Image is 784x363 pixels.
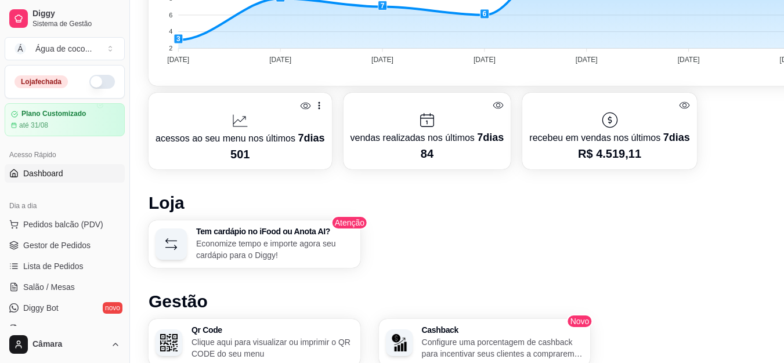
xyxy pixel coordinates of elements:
a: Dashboard [5,164,125,183]
article: até 31/08 [19,121,48,130]
tspan: [DATE] [678,56,700,64]
span: Câmara [32,339,106,350]
div: Acesso Rápido [5,146,125,164]
a: KDS [5,320,125,338]
span: 7 dias [663,132,690,143]
span: Lista de Pedidos [23,260,84,272]
a: Diggy Botnovo [5,299,125,317]
button: Alterar Status [89,75,115,89]
h3: Cashback [422,326,584,334]
span: Dashboard [23,168,63,179]
span: Salão / Mesas [23,281,75,293]
a: Salão / Mesas [5,278,125,296]
p: R$ 4.519,11 [529,146,689,162]
span: Diggy Bot [23,302,59,314]
span: KDS [23,323,40,335]
tspan: [DATE] [576,56,598,64]
tspan: 4 [169,28,172,35]
a: Gestor de Pedidos [5,236,125,255]
tspan: 6 [169,12,172,19]
tspan: 2 [169,45,172,52]
a: Lista de Pedidos [5,257,125,275]
span: Sistema de Gestão [32,19,120,28]
p: Clique aqui para visualizar ou imprimir o QR CODE do seu menu [192,336,353,360]
span: Pedidos balcão (PDV) [23,219,103,230]
p: recebeu em vendas nos últimos [529,129,689,146]
p: vendas realizadas nos últimos [351,129,504,146]
button: Tem cardápio no iFood ou Anota AI?Economize tempo e importe agora seu cardápio para o Diggy! [149,220,360,268]
p: Economize tempo e importe agora seu cardápio para o Diggy! [196,238,353,261]
a: DiggySistema de Gestão [5,5,125,32]
span: Novo [567,314,593,328]
img: Qr Code [160,334,178,351]
span: Atenção [331,216,368,230]
h3: Tem cardápio no iFood ou Anota AI? [196,227,353,235]
tspan: [DATE] [167,56,189,64]
tspan: [DATE] [474,56,496,64]
tspan: [DATE] [269,56,291,64]
span: Á [15,43,26,55]
span: Diggy [32,9,120,19]
span: Gestor de Pedidos [23,239,91,251]
p: Configure uma porcentagem de cashback para incentivar seus clientes a comprarem em sua loja [422,336,584,360]
button: Câmara [5,331,125,358]
span: 7 dias [298,132,324,144]
article: Plano Customizado [21,110,86,118]
a: Plano Customizadoaté 31/08 [5,103,125,136]
button: Select a team [5,37,125,60]
div: Loja fechada [15,75,68,88]
p: 501 [156,146,325,162]
p: acessos ao seu menu nos últimos [156,130,325,146]
div: Água de coco ... [35,43,92,55]
button: Pedidos balcão (PDV) [5,215,125,234]
div: Dia a dia [5,197,125,215]
tspan: [DATE] [371,56,393,64]
span: 7 dias [477,132,504,143]
h3: Qr Code [192,326,353,334]
img: Cashback [391,334,408,351]
p: 84 [351,146,504,162]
